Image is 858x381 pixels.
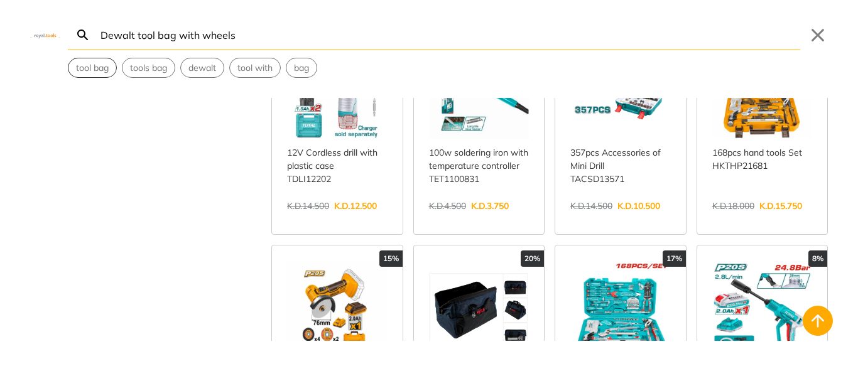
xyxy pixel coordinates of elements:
img: Close [30,32,60,38]
button: Select suggestion: dewalt [181,58,224,77]
button: Select suggestion: tool with [230,58,280,77]
span: tools bag [130,62,167,75]
svg: Back to top [808,311,828,331]
span: dewalt [188,62,216,75]
div: 20% [521,250,544,267]
button: Select suggestion: tools bag [122,58,175,77]
div: 8% [808,250,827,267]
div: Suggestion: tool bag [68,58,117,78]
span: tool with [237,62,273,75]
div: Suggestion: dewalt [180,58,224,78]
div: Suggestion: tool with [229,58,281,78]
button: Select suggestion: bag [286,58,317,77]
span: tool bag [76,62,109,75]
button: Back to top [803,306,833,336]
span: bag [294,62,309,75]
button: Close [808,25,828,45]
div: Suggestion: tools bag [122,58,175,78]
input: Search… [98,20,800,50]
button: Select suggestion: tool bag [68,58,116,77]
div: 17% [663,250,686,267]
div: Suggestion: bag [286,58,317,78]
div: 15% [379,250,403,267]
svg: Search [75,28,90,43]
